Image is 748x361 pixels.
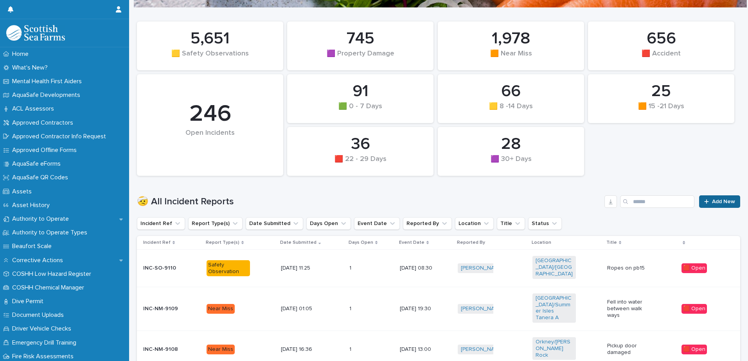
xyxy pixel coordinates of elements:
[9,284,90,291] p: COSHH Chemical Manager
[620,195,694,208] input: Search
[712,199,735,204] span: Add New
[281,265,324,272] p: [DATE] 11:25
[9,270,97,278] p: COSHH Low Hazard Register
[207,304,235,314] div: Near Miss
[451,29,571,48] div: 1,978
[451,82,571,101] div: 66
[137,196,601,207] h1: 🤕 All Incident Reports
[349,238,373,247] p: Days Open
[6,25,65,41] img: bPIBxiqnSb2ggTQWdOVV
[681,263,707,273] div: 🟥 Open
[9,119,79,127] p: Approved Contractors
[9,133,112,140] p: Approved Contractor Info Request
[699,195,740,208] a: Add New
[451,155,571,172] div: 🟪 30+ Days
[451,134,571,154] div: 28
[461,265,503,272] a: [PERSON_NAME]
[300,102,420,119] div: 🟩 0 - 7 Days
[9,257,69,264] p: Corrective Actions
[681,304,707,314] div: 🟥 Open
[281,346,324,353] p: [DATE] 16:36
[300,82,420,101] div: 91
[461,346,503,353] a: [PERSON_NAME]
[601,29,721,48] div: 656
[607,299,651,318] p: Fell into water between walk ways
[536,295,573,321] a: [GEOGRAPHIC_DATA]/Summer Isles Tanera A
[536,257,573,277] a: [GEOGRAPHIC_DATA]/[GEOGRAPHIC_DATA]
[9,105,60,113] p: ACL Assessors
[400,346,443,353] p: [DATE] 13:00
[607,265,651,272] p: Ropes on pb15
[9,353,80,360] p: Fire Risk Assessments
[150,29,270,48] div: 5,651
[280,238,316,247] p: Date Submitted
[497,217,525,230] button: Title
[150,100,270,128] div: 246
[300,134,420,154] div: 36
[9,229,93,236] p: Authority to Operate Types
[601,102,721,119] div: 🟧 15 -21 Days
[354,217,400,230] button: Event Date
[9,298,50,305] p: Dive Permit
[207,345,235,354] div: Near Miss
[137,217,185,230] button: Incident Ref
[207,260,250,277] div: Safety Observation
[9,243,58,250] p: Beaufort Scale
[349,304,353,312] p: 1
[9,91,86,99] p: AquaSafe Developments
[403,217,452,230] button: Reported By
[536,339,573,358] a: Orkney/[PERSON_NAME] Rock
[461,306,503,312] a: [PERSON_NAME]
[300,155,420,172] div: 🟥 22 - 29 Days
[9,325,77,332] p: Driver Vehicle Checks
[400,306,443,312] p: [DATE] 19:30
[281,306,324,312] p: [DATE] 01:05
[9,78,88,85] p: Mental Health First Aiders
[300,50,420,66] div: 🟪 Property Damage
[349,263,353,272] p: 1
[606,238,617,247] p: Title
[143,346,187,353] p: INC-NM-9108
[9,215,75,223] p: Authority to Operate
[400,265,443,272] p: [DATE] 08:30
[206,238,239,247] p: Report Type(s)
[143,265,187,272] p: INC-SO-9110
[601,50,721,66] div: 🟥 Accident
[188,217,243,230] button: Report Type(s)
[607,343,651,356] p: Pickup door damaged
[150,129,270,154] div: Open Incidents
[150,50,270,66] div: 🟨 Safety Observations
[681,345,707,354] div: 🟥 Open
[137,287,740,331] tr: INC-NM-9109Near Miss[DATE] 01:0511 [DATE] 19:30[PERSON_NAME] [GEOGRAPHIC_DATA]/Summer Isles Taner...
[246,217,303,230] button: Date Submitted
[457,238,485,247] p: Reported By
[143,306,187,312] p: INC-NM-9109
[9,311,70,319] p: Document Uploads
[9,160,67,168] p: AquaSafe eForms
[143,238,171,247] p: Incident Ref
[532,238,551,247] p: Location
[9,174,74,181] p: AquaSafe QR Codes
[300,29,420,48] div: 745
[9,202,56,209] p: Asset History
[455,217,494,230] button: Location
[137,250,740,287] tr: INC-SO-9110Safety Observation[DATE] 11:2511 [DATE] 08:30[PERSON_NAME] [GEOGRAPHIC_DATA]/[GEOGRAPH...
[9,147,83,154] p: Approved Offline Forms
[528,217,562,230] button: Status
[399,238,424,247] p: Event Date
[9,339,83,347] p: Emergency Drill Training
[306,217,351,230] button: Days Open
[9,188,38,195] p: Assets
[601,82,721,101] div: 25
[451,102,571,119] div: 🟨 8 -14 Days
[9,64,54,71] p: What's New?
[451,50,571,66] div: 🟧 Near Miss
[349,345,353,353] p: 1
[9,50,35,58] p: Home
